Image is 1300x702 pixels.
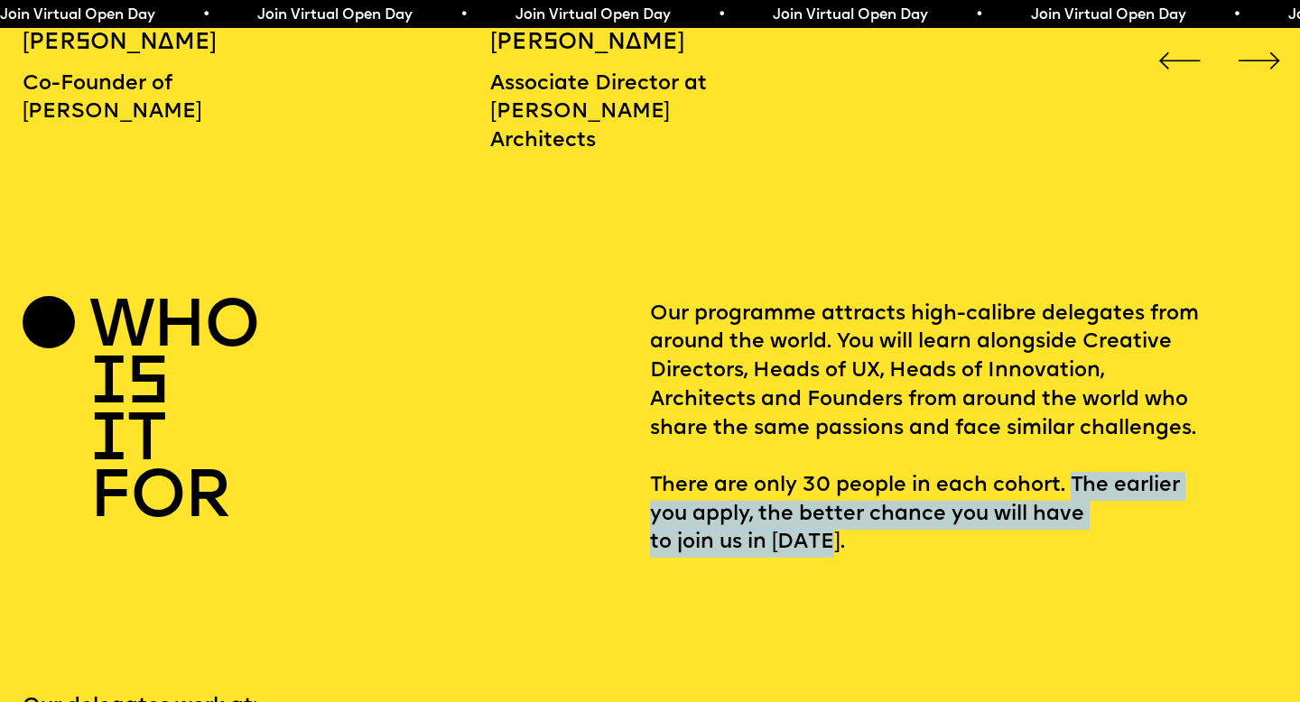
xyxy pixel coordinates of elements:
[490,70,724,156] p: Associate Director at [PERSON_NAME] Architects
[89,300,219,528] h2: who is it for
[1154,35,1206,88] div: Previous slide
[973,8,981,23] span: •
[23,29,256,58] h5: [PERSON_NAME]
[23,70,256,127] p: Co-Founder of [PERSON_NAME]
[1231,8,1240,23] span: •
[650,300,1277,558] p: Our programme attracts high-calibre delegates from around the world. You will learn alongside Cre...
[200,8,209,23] span: •
[458,8,466,23] span: •
[490,29,724,58] h5: [PERSON_NAME]
[1233,35,1286,88] div: Next slide
[716,8,724,23] span: •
